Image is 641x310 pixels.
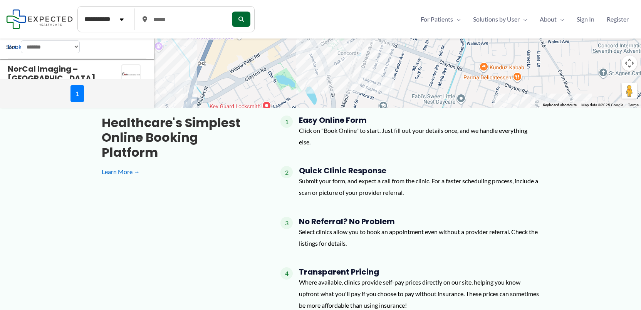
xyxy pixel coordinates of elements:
[601,13,635,25] a: Register
[70,85,84,102] span: 1
[6,9,73,29] img: Expected Healthcare Logo - side, dark font, small
[557,13,564,25] span: Menu Toggle
[299,125,539,147] p: Click on "Book Online" to start. Just fill out your details once, and we handle everything else.
[299,175,539,198] p: Submit your form, and expect a call from the clinic. For a faster scheduling process, include a s...
[280,217,293,229] span: 3
[473,13,520,25] span: Solutions by User
[421,13,453,25] span: For Patients
[6,42,18,52] label: Sort:
[102,166,256,178] a: Learn More →
[622,83,637,99] button: Drag Pegman onto the map to open Street View
[299,217,539,226] h4: No Referral? No Problem
[540,13,557,25] span: About
[534,13,571,25] a: AboutMenu Toggle
[543,102,577,108] button: Keyboard shortcuts
[571,13,601,25] a: Sign In
[299,226,539,249] p: Select clinics allow you to book an appointment even without a provider referral. Check the listi...
[102,116,256,160] h3: Healthcare's simplest online booking platform
[628,103,639,107] a: Terms
[8,64,96,84] a: NorCal Imaging – [GEOGRAPHIC_DATA]
[299,166,539,175] h4: Quick Clinic Response
[280,166,293,178] span: 2
[607,13,629,25] span: Register
[414,13,467,25] a: For PatientsMenu Toggle
[581,103,623,107] span: Map data ©2025 Google
[577,13,594,25] span: Sign In
[122,65,140,84] img: NorCal Imaging – Concord
[467,13,534,25] a: Solutions by UserMenu Toggle
[299,116,539,125] h4: Easy Online Form
[299,267,539,276] h4: Transparent Pricing
[622,55,637,71] button: Map camera controls
[280,267,293,280] span: 4
[453,13,461,25] span: Menu Toggle
[280,116,293,128] span: 1
[520,13,527,25] span: Menu Toggle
